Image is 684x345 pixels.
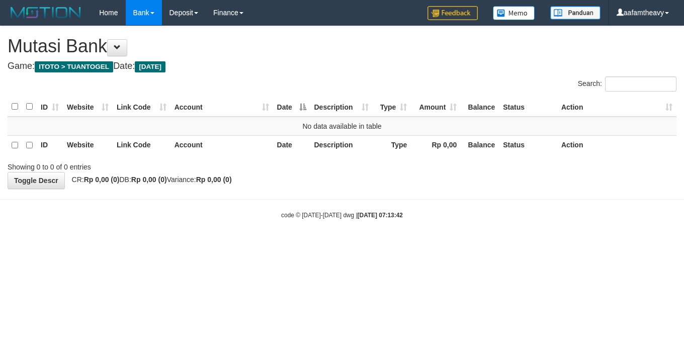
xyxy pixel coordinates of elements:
[461,97,499,117] th: Balance
[135,61,165,72] span: [DATE]
[358,212,403,219] strong: [DATE] 07:13:42
[63,97,113,117] th: Website: activate to sort column ascending
[499,135,557,155] th: Status
[550,6,601,20] img: panduan.png
[131,176,167,184] strong: Rp 0,00 (0)
[281,212,403,219] small: code © [DATE]-[DATE] dwg |
[67,176,232,184] span: CR: DB: Variance:
[113,135,170,155] th: Link Code
[196,176,232,184] strong: Rp 0,00 (0)
[170,135,273,155] th: Account
[273,97,310,117] th: Date: activate to sort column descending
[427,6,478,20] img: Feedback.jpg
[310,135,373,155] th: Description
[8,5,84,20] img: MOTION_logo.png
[373,97,411,117] th: Type: activate to sort column ascending
[35,61,113,72] span: ITOTO > TUANTOGEL
[37,135,63,155] th: ID
[578,76,676,92] label: Search:
[605,76,676,92] input: Search:
[37,97,63,117] th: ID: activate to sort column ascending
[113,97,170,117] th: Link Code: activate to sort column ascending
[411,97,461,117] th: Amount: activate to sort column ascending
[373,135,411,155] th: Type
[461,135,499,155] th: Balance
[84,176,120,184] strong: Rp 0,00 (0)
[63,135,113,155] th: Website
[310,97,373,117] th: Description: activate to sort column ascending
[8,36,676,56] h1: Mutasi Bank
[8,61,676,71] h4: Game: Date:
[557,135,676,155] th: Action
[8,172,65,189] a: Toggle Descr
[170,97,273,117] th: Account: activate to sort column ascending
[499,97,557,117] th: Status
[493,6,535,20] img: Button%20Memo.svg
[273,135,310,155] th: Date
[411,135,461,155] th: Rp 0,00
[557,97,676,117] th: Action: activate to sort column ascending
[8,158,278,172] div: Showing 0 to 0 of 0 entries
[8,117,676,136] td: No data available in table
